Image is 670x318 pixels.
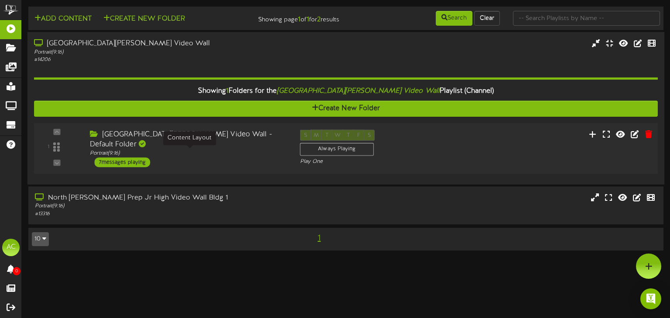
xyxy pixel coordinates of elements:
div: Play One [300,158,444,166]
div: 7 messages playing [94,157,150,167]
input: -- Search Playlists by Name -- [513,11,660,26]
span: 0 [13,267,21,275]
div: Portrait ( 9:16 ) [35,203,287,210]
button: Add Content [32,14,94,24]
i: [GEOGRAPHIC_DATA][PERSON_NAME] Video Wall [277,87,440,95]
button: Create New Folder [101,14,188,24]
strong: 1 [307,16,309,24]
span: 1 [315,233,323,243]
div: Showing page of for results [239,10,346,25]
div: AC [2,239,20,256]
strong: 2 [317,16,321,24]
span: 1 [226,87,229,95]
div: Portrait ( 9:16 ) [90,150,287,157]
div: [GEOGRAPHIC_DATA][PERSON_NAME] Video Wall - Default Folder [90,130,287,150]
button: Search [436,11,472,26]
div: # 13316 [35,210,287,218]
div: Open Intercom Messenger [640,288,661,309]
div: Portrait ( 9:16 ) [34,48,286,56]
button: Clear [474,11,500,26]
div: [GEOGRAPHIC_DATA][PERSON_NAME] Video Wall [34,39,286,49]
strong: 1 [298,16,301,24]
button: Create New Folder [34,101,658,117]
div: # 14206 [34,56,286,64]
div: Always Playing [300,143,374,156]
div: North [PERSON_NAME] Prep Jr High Video Wall Bldg 1 [35,193,287,203]
button: 10 [32,232,49,246]
div: Showing Folders for the Playlist (Channel) [27,82,664,101]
